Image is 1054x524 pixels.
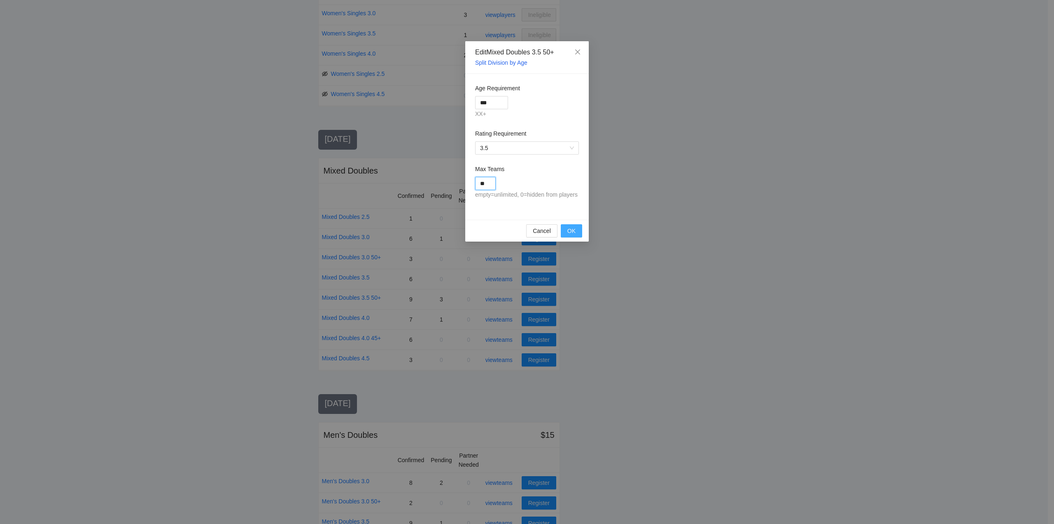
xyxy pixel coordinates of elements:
[526,224,557,237] button: Cancel
[475,48,579,57] div: Edit Mixed Doubles 3.5 50+
[567,226,576,235] span: OK
[475,177,496,190] input: Max Teams
[475,164,504,174] label: Max Teams
[475,96,508,109] input: Age Requirement
[475,190,579,200] div: empty=unlimited, 0=hidden from players
[480,142,574,154] span: 3.5
[561,224,582,237] button: OK
[475,59,527,66] a: Split Division by Age
[533,226,551,235] span: Cancel
[475,129,527,138] label: Rating Requirement
[475,84,520,93] label: Age Requirement
[574,49,581,55] span: close
[567,41,589,63] button: Close
[475,109,579,119] div: XX+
